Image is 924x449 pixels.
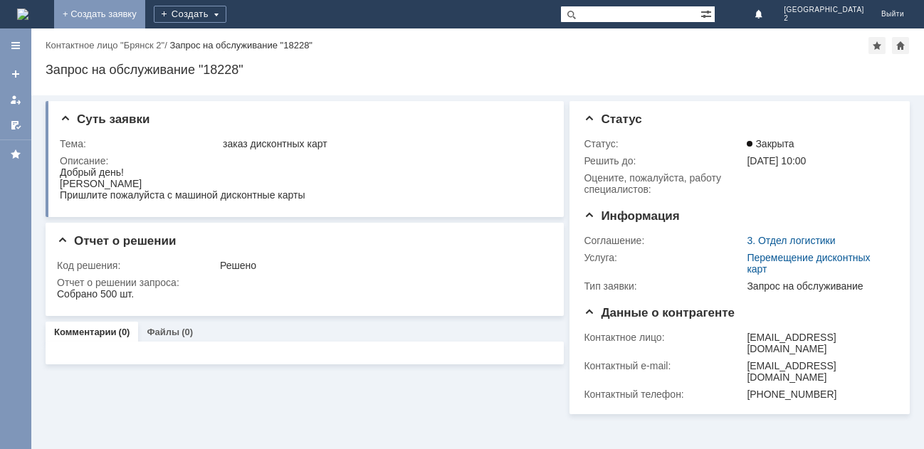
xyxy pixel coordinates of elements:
div: Решить до: [584,155,744,167]
div: Запрос на обслуживание [747,280,889,292]
div: Oцените, пожалуйста, работу специалистов: [584,172,744,195]
a: Комментарии [54,327,117,337]
div: Описание: [60,155,547,167]
span: [GEOGRAPHIC_DATA] [784,6,864,14]
span: Отчет о решении [57,234,176,248]
div: (0) [119,327,130,337]
div: [EMAIL_ADDRESS][DOMAIN_NAME] [747,332,889,354]
div: Запрос на обслуживание "18228" [169,40,313,51]
div: Соглашение: [584,235,744,246]
a: Перемещение дисконтных карт [747,252,870,275]
div: Решено [220,260,545,271]
div: Контактный телефон: [584,389,744,400]
span: [DATE] 10:00 [747,155,806,167]
a: Перейти на домашнюю страницу [17,9,28,20]
div: Контактное лицо: [584,332,744,343]
div: / [46,40,169,51]
div: Добавить в избранное [868,37,886,54]
div: Контактный e-mail: [584,360,744,371]
div: Услуга: [584,252,744,263]
a: Контактное лицо "Брянск 2" [46,40,164,51]
div: Код решения: [57,260,217,271]
div: Запрос на обслуживание "18228" [46,63,910,77]
span: Статус [584,112,641,126]
div: [PHONE_NUMBER] [747,389,889,400]
div: Отчет о решении запроса: [57,277,547,288]
div: (0) [182,327,193,337]
span: Закрыта [747,138,794,149]
div: заказ дисконтных карт [223,138,545,149]
div: Тип заявки: [584,280,744,292]
div: Статус: [584,138,744,149]
span: Расширенный поиск [700,6,715,20]
div: [EMAIL_ADDRESS][DOMAIN_NAME] [747,360,889,383]
a: Мои согласования [4,114,27,137]
div: Тема: [60,138,220,149]
a: Мои заявки [4,88,27,111]
a: 3. Отдел логистики [747,235,835,246]
a: Файлы [147,327,179,337]
div: Сделать домашней страницей [892,37,909,54]
span: Информация [584,209,679,223]
span: 2 [784,14,864,23]
img: logo [17,9,28,20]
span: Суть заявки [60,112,149,126]
span: Данные о контрагенте [584,306,735,319]
div: Создать [154,6,226,23]
a: Создать заявку [4,63,27,85]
